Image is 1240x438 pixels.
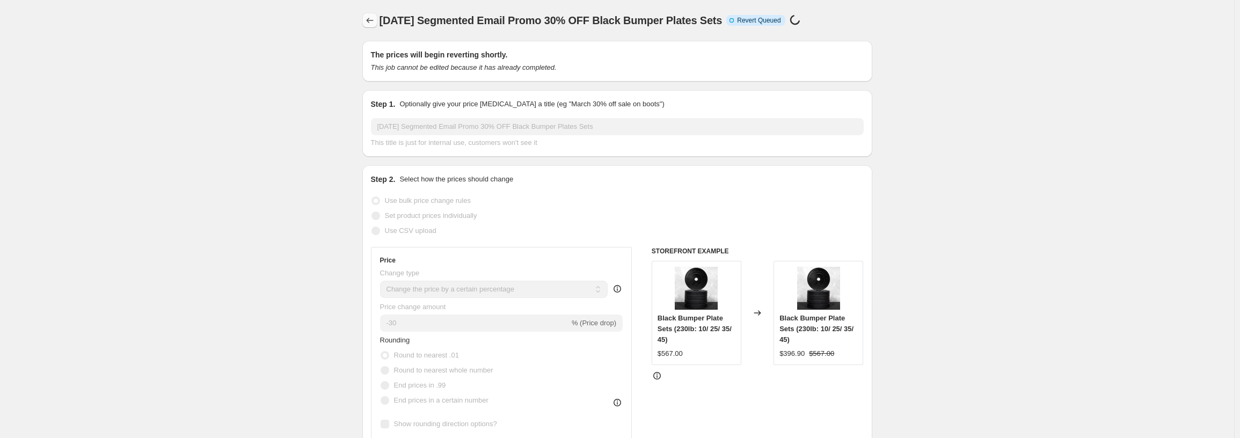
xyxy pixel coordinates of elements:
[394,366,493,374] span: Round to nearest whole number
[572,319,616,327] span: % (Price drop)
[371,174,396,185] h2: Step 2.
[371,63,557,71] i: This job cannot be edited because it has already completed.
[394,351,459,359] span: Round to nearest .01
[362,13,377,28] button: Price change jobs
[737,16,781,25] span: Revert Queued
[399,99,664,109] p: Optionally give your price [MEDICAL_DATA] a title (eg "March 30% off sale on boots")
[394,396,488,404] span: End prices in a certain number
[371,99,396,109] h2: Step 1.
[380,315,570,332] input: -15
[612,283,623,294] div: help
[380,303,446,311] span: Price change amount
[385,196,471,205] span: Use bulk price change rules
[399,174,513,185] p: Select how the prices should change
[371,118,864,135] input: 30% off holiday sale
[380,14,723,26] span: [DATE] Segmented Email Promo 30% OFF Black Bumper Plates Sets
[675,267,718,310] img: Black-Bumper-Plate-Sets-Fringe-Sport-106812157_80x.jpg
[385,211,477,220] span: Set product prices individually
[658,348,683,359] div: $567.00
[385,227,436,235] span: Use CSV upload
[380,336,410,344] span: Rounding
[797,267,840,310] img: Black-Bumper-Plate-Sets-Fringe-Sport-106812157_80x.jpg
[779,314,854,344] span: Black Bumper Plate Sets (230lb: 10/ 25/ 35/ 45)
[380,256,396,265] h3: Price
[394,381,446,389] span: End prices in .99
[394,420,497,428] span: Show rounding direction options?
[779,348,805,359] div: $396.90
[371,49,864,60] h2: The prices will begin reverting shortly.
[658,314,732,344] span: Black Bumper Plate Sets (230lb: 10/ 25/ 35/ 45)
[809,348,834,359] strike: $567.00
[380,269,420,277] span: Change type
[652,247,864,255] h6: STOREFRONT EXAMPLE
[371,138,537,147] span: This title is just for internal use, customers won't see it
